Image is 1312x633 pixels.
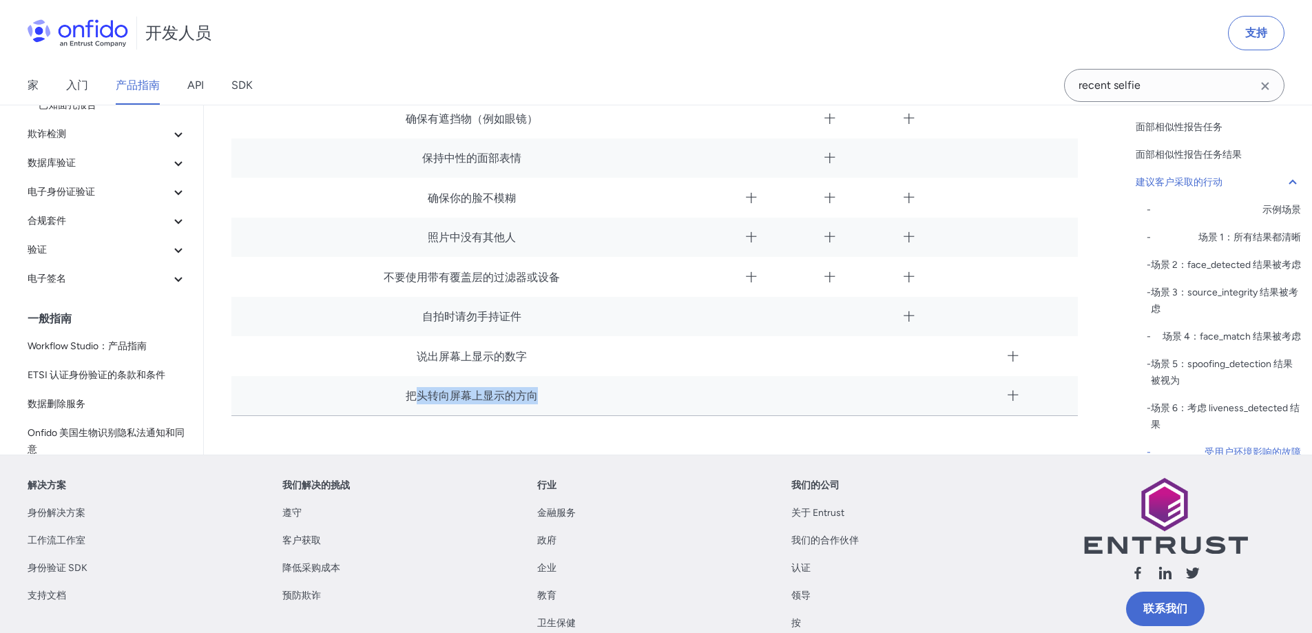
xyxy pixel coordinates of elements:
[537,588,556,604] a: 教育
[282,590,321,601] font: 预防欺诈
[537,562,556,574] font: 企业
[28,535,85,546] font: 工作流工作室
[537,535,556,546] font: 政府
[66,79,88,92] font: 入门
[791,535,859,546] font: 我们的合作伙伴
[422,310,521,323] font: 自拍时请勿手持证件
[28,505,85,521] a: 身份解决方案
[22,121,192,148] button: 欺诈检测
[428,231,516,244] font: 照片中没有其他人
[1157,565,1174,581] svg: 关注我们 LinkedIn
[22,362,192,389] a: ETSI 认证身份验证的条款和条件
[1185,565,1201,581] svg: 关注我们 X (Twitter)
[791,560,811,577] a: 认证
[28,215,66,227] font: 合规套件
[1147,202,1301,218] a: -示例场景
[537,477,556,494] a: 行业
[28,273,66,284] font: 电子签名
[746,231,757,244] font: 十
[1163,331,1301,342] font: 场景 4：face_match 结果被考虑
[28,562,87,574] font: 身份验证 SDK
[28,340,147,352] font: Workflow Studio：产品指南
[22,236,192,264] button: 验证
[1064,69,1284,102] input: Onfido 搜索输入字段
[1151,287,1298,315] font: 场景 3：source_integrity 结果被考虑
[1245,26,1267,39] font: 支持
[904,191,915,205] font: 十
[22,419,192,464] a: Onfido 美国生物识别隐私法通知和同意
[1151,259,1301,271] font: 场景 2：face_detected 结果被考虑
[28,19,128,47] img: Onfido 标志
[791,617,801,629] font: 按
[282,562,340,574] font: 降低采购成本
[537,479,556,491] font: 行业
[904,231,915,244] font: 十
[791,479,840,491] font: 我们的公司
[824,112,835,125] font: 十
[1126,592,1205,626] a: 联系我们
[904,271,915,284] font: 十
[28,186,95,198] font: 电子身份证验证
[28,398,85,410] font: 数据删除服务
[28,128,66,140] font: 欺诈检测
[824,231,835,244] font: 十
[791,590,811,601] font: 领导
[791,615,801,632] a: 按
[1147,446,1151,458] font: -
[1147,400,1301,433] a: -场景 6：考虑 liveness_detected 结果
[33,92,192,119] a: 已知面孔报告
[231,79,253,92] font: SDK
[282,477,350,494] a: 我们解决的挑战
[1129,565,1146,586] a: 关注我们的脸书
[791,588,811,604] a: 领导
[1083,477,1248,554] img: Entrust 徽标
[904,112,915,125] font: 十
[1151,402,1300,430] font: 场景 6：考虑 liveness_detected 结果
[28,590,66,601] font: 支持文档
[1147,287,1151,298] font: -
[537,560,556,577] a: 企业
[1143,602,1187,615] font: 联系我们
[1147,356,1301,389] a: -场景 5：spoofing_detection 结果被视为
[28,66,39,105] a: 家
[791,532,859,549] a: 我们的合作伙伴
[537,615,576,632] a: 卫生保健
[1147,444,1301,461] a: -受用户环境影响的故障
[1147,329,1301,345] a: -场景 4：face_match 结果被考虑
[746,271,757,284] font: 十
[406,112,538,125] font: 确保有遮挡物（例如眼镜）
[1147,229,1301,246] a: -场景 1：所有结果都清晰
[791,505,844,521] a: 关于 Entrust
[1257,78,1273,94] svg: Clear search field button
[28,312,72,325] font: 一般指南
[282,560,340,577] a: 降低采购成本
[28,588,66,604] a: 支持文档
[1136,121,1222,133] font: 面部相似性报告任务
[1147,331,1151,342] font: -
[1008,350,1019,363] font: 十
[1147,284,1301,318] a: -场景 3：source_integrity 结果被考虑
[22,178,192,206] button: 电子身份证验证
[66,66,88,105] a: 入门
[22,207,192,235] button: 合规套件
[537,617,576,629] font: 卫生保健
[384,271,560,284] font: 不要使用带有覆盖层的过滤器或设备
[22,149,192,177] button: 数据库验证
[406,389,538,402] font: 把头转向屏幕上显示的方向
[282,479,350,491] font: 我们解决的挑战
[22,265,192,293] button: 电子签名
[116,79,160,92] font: 产品指南
[791,507,844,519] font: 关于 Entrust
[824,191,835,205] font: 十
[1147,259,1151,271] font: -
[116,66,160,105] a: 产品指南
[28,244,47,256] font: 验证
[1228,16,1284,50] a: 支持
[1147,231,1151,243] font: -
[28,157,76,169] font: 数据库验证
[28,427,185,455] font: Onfido 美国生物识别隐私法通知和同意
[1129,565,1146,581] svg: 关注我们的脸书
[1205,446,1301,458] font: 受用户环境影响的故障
[28,507,85,519] font: 身份解决方案
[282,505,302,521] a: 遵守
